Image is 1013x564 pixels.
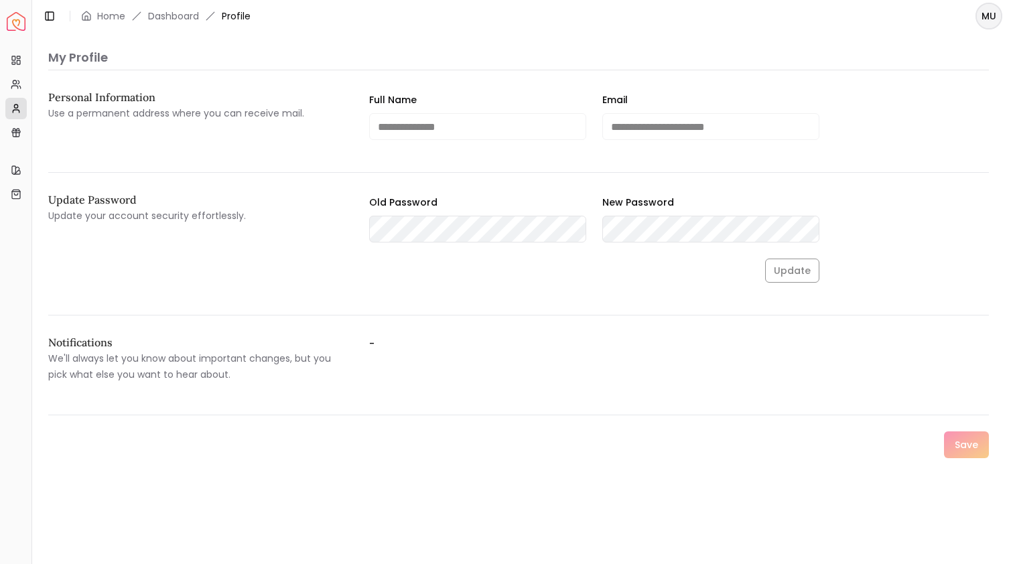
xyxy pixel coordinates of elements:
[977,4,1001,28] span: MU
[7,12,25,31] img: Spacejoy Logo
[975,3,1002,29] button: MU
[7,12,25,31] a: Spacejoy
[48,194,348,205] h2: Update Password
[369,196,437,209] label: Old Password
[602,93,628,107] label: Email
[222,9,251,23] span: Profile
[369,337,669,382] label: -
[97,9,125,23] a: Home
[369,93,417,107] label: Full Name
[48,208,348,224] p: Update your account security effortlessly.
[48,105,348,121] p: Use a permanent address where you can receive mail.
[602,196,674,209] label: New Password
[48,337,348,348] h2: Notifications
[48,48,989,67] p: My Profile
[48,92,348,102] h2: Personal Information
[48,350,348,382] p: We'll always let you know about important changes, but you pick what else you want to hear about.
[148,9,199,23] a: Dashboard
[81,9,251,23] nav: breadcrumb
